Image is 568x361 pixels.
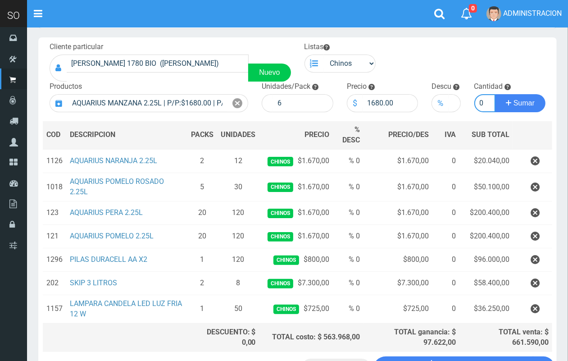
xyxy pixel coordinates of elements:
input: 000 [273,94,333,112]
input: 000 [363,94,418,112]
td: 1157 [43,295,66,324]
span: PRECIO/DES [389,130,429,139]
td: 2 [187,149,217,173]
td: 5 [187,173,217,201]
span: Chinos [268,279,293,288]
span: CRIPCION [83,130,115,139]
a: LAMPARA CANDELA LED LUZ FRIA 12 W [70,299,182,318]
div: TOTAL venta: $ 661.590,00 [463,327,549,348]
td: 0 [433,225,459,248]
div: % [432,94,449,112]
td: $58.400,00 [459,272,513,295]
span: Chinos [268,157,293,166]
label: Precio [347,82,367,92]
label: Descu [432,82,451,92]
td: 0 [433,201,459,225]
td: 0 [433,295,459,324]
td: 30 [217,173,259,201]
button: Sumar [495,94,545,112]
th: DES [66,121,187,150]
input: Introduzca el nombre del producto [68,94,227,112]
td: 1018 [43,173,66,201]
a: SKIP 3 LITROS [70,279,117,287]
td: $800,00 [364,248,433,272]
a: AQUARIUS POMELO 2.25L [70,232,154,240]
td: 0 [433,272,459,295]
div: TOTAL costo: $ 563.968,00 [263,332,360,343]
td: $1.670,00 [364,173,433,201]
td: 120 [217,248,259,272]
td: 120 [217,201,259,225]
span: SUB TOTAL [472,130,509,140]
td: 123 [43,201,66,225]
td: $1.670,00 [364,225,433,248]
td: $200.400,00 [459,201,513,225]
span: % DESC [342,125,360,144]
a: PILAS DURACELL AA X2 [70,255,147,264]
th: PACKS [187,121,217,150]
td: $20.040,00 [459,149,513,173]
td: $200.400,00 [459,225,513,248]
a: Nuevo [248,64,291,82]
td: 202 [43,272,66,295]
td: % 0 [333,149,364,173]
td: 120 [217,225,259,248]
td: $1.670,00 [259,149,333,173]
span: 0 [469,4,477,13]
span: Chinos [268,183,293,192]
td: $50.100,00 [459,173,513,201]
span: Sumar [513,99,535,107]
label: Unidades/Pack [262,82,310,92]
label: Productos [50,82,82,92]
td: $1.670,00 [259,201,333,225]
input: 000 [449,94,460,112]
a: AQUARIUS NARANJA 2.25L [70,156,157,165]
td: % 0 [333,272,364,295]
span: Chinos [268,209,293,218]
td: 8 [217,272,259,295]
td: % 0 [333,225,364,248]
td: $1.670,00 [364,149,433,173]
span: ADMINISTRACION [503,9,562,18]
td: $7.300,00 [259,272,333,295]
td: % 0 [333,295,364,324]
th: UNIDADES [217,121,259,150]
td: $800,00 [259,248,333,272]
input: Cantidad [474,94,496,112]
img: User Image [486,6,501,21]
td: 121 [43,225,66,248]
td: $7.300,00 [364,272,433,295]
span: Chinos [268,232,293,242]
td: 1 [187,295,217,324]
td: 50 [217,295,259,324]
label: Listas [304,42,330,52]
td: % 0 [333,173,364,201]
td: $1.670,00 [259,225,333,248]
a: AQUARIUS POMELO ROSADO 2.25L [70,177,164,196]
span: IVA [445,130,456,139]
td: 20 [187,201,217,225]
td: 0 [433,149,459,173]
td: % 0 [333,248,364,272]
span: Chinos [273,256,299,265]
td: $725,00 [364,295,433,324]
td: 1 [187,248,217,272]
td: 20 [187,225,217,248]
label: Cliente particular [50,42,103,52]
td: % 0 [333,201,364,225]
span: Chinos [273,305,299,314]
label: Cantidad [474,82,503,92]
td: 0 [433,173,459,201]
td: 1126 [43,149,66,173]
td: $96.000,00 [459,248,513,272]
input: Consumidor Final [67,55,249,73]
td: $36.250,00 [459,295,513,324]
td: 12 [217,149,259,173]
td: $1.670,00 [259,173,333,201]
a: AQUARIUS PERA 2.25L [70,208,143,217]
td: 1296 [43,248,66,272]
div: $ [347,94,363,112]
th: COD [43,121,66,150]
div: TOTAL ganancia: $ 97.622,00 [367,327,456,348]
td: 2 [187,272,217,295]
